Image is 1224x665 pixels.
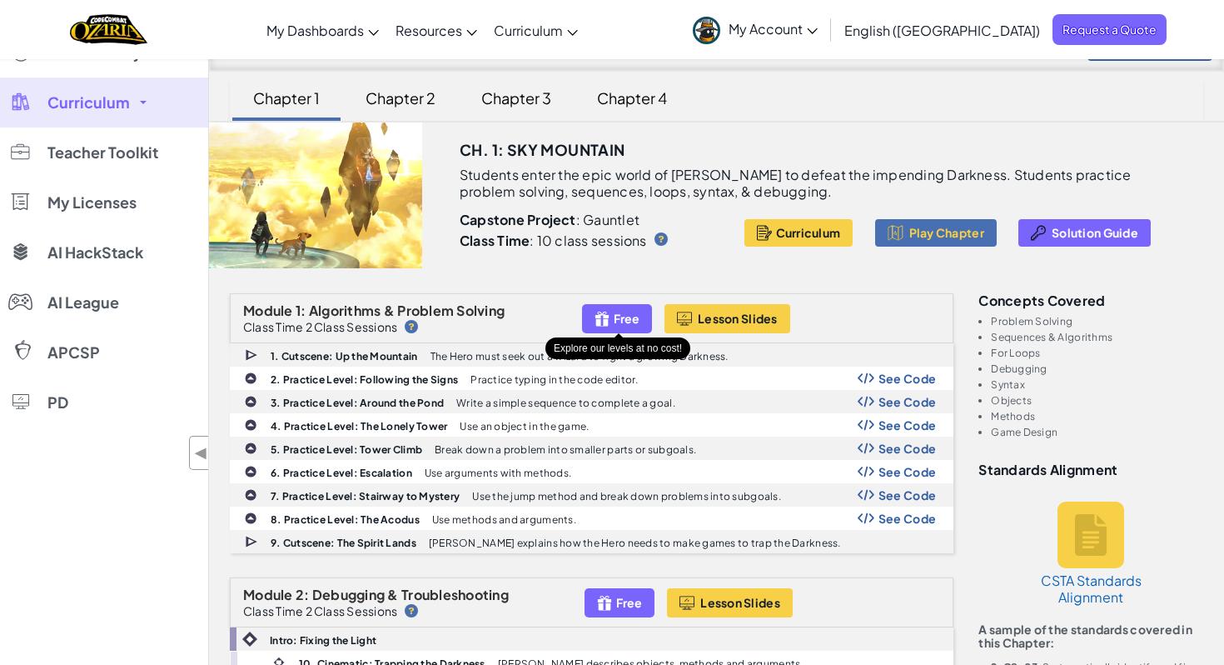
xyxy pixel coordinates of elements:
[667,588,793,617] button: Lesson Slides
[1052,14,1167,45] a: Request a Quote
[245,534,260,550] img: IconCutscene.svg
[878,465,937,478] span: See Code
[991,347,1203,358] li: For Loops
[858,512,874,524] img: Show Code Logo
[460,232,530,249] b: Class Time
[595,309,610,328] img: IconFreeLevelv2.svg
[435,444,696,455] p: Break down a problem into smaller parts or subgoals.
[693,17,720,44] img: avatar
[243,586,293,603] span: Module
[425,467,571,478] p: Use arguments with methods.
[460,137,625,162] h3: Ch. 1: Sky Mountain
[405,604,418,617] img: IconHint.svg
[1018,219,1151,247] button: Solution Guide
[296,586,310,603] span: 2:
[271,350,418,362] b: 1. Cutscene: Up the Mountain
[858,489,874,501] img: Show Code Logo
[991,427,1203,437] li: Game Design
[244,512,257,525] img: IconPracticeLevel.svg
[991,363,1203,374] li: Debugging
[429,537,841,548] p: [PERSON_NAME] explains how the Hero needs to make games to trap the Darkness.
[47,245,143,260] span: AI HackStack
[684,3,826,56] a: My Account
[271,467,412,479] b: 6. Practice Level: Escalation
[244,442,257,455] img: IconPracticeLevel.svg
[909,226,984,239] span: Play Chapter
[230,367,953,390] a: 2. Practice Level: Following the Signs Practice typing in the code editor. Show Code Logo See Code
[472,491,781,502] p: Use the jump method and break down problems into subgoals.
[47,145,158,160] span: Teacher Toolkit
[664,304,790,333] button: Lesson Slides
[230,483,953,507] a: 7. Practice Level: Stairway to Mystery Use the jump method and break down problems into subgoals....
[244,395,257,408] img: IconPracticeLevel.svg
[776,226,841,239] span: Curriculum
[700,596,780,609] span: Lesson Slides
[844,22,1040,39] span: English ([GEOGRAPHIC_DATA])
[875,219,997,247] button: Play Chapter
[858,396,874,407] img: Show Code Logo
[270,634,376,647] b: Intro: Fixing the Light
[836,7,1048,52] a: English ([GEOGRAPHIC_DATA])
[485,7,586,52] a: Curriculum
[230,343,953,367] a: 1. Cutscene: Up the Mountain The Hero must seek out a wizard to fight a growing Darkness.
[230,507,953,530] a: 8. Practice Level: The Acodus Use methods and arguments. Show Code Logo See Code
[858,419,874,431] img: Show Code Logo
[349,78,452,117] div: Chapter 2
[432,514,576,525] p: Use methods and arguments.
[70,12,147,47] a: Ozaria by CodeCombat logo
[460,232,647,249] p: : 10 class sessions
[387,7,485,52] a: Resources
[47,45,171,60] span: Student Projects
[230,390,953,413] a: 3. Practice Level: Around the Pond Write a simple sequence to complete a goal. Show Code Logo See...
[614,312,639,325] span: Free
[243,604,397,617] p: Class Time 2 Class Sessions
[309,302,505,319] span: Algorithms & Problem Solving
[230,530,953,553] a: 9. Cutscene: The Spirit Lands [PERSON_NAME] explains how the Hero needs to make games to trap the...
[243,302,293,319] span: Module
[456,397,675,408] p: Write a simple sequence to complete a goal.
[245,347,260,363] img: IconCutscene.svg
[878,418,937,432] span: See Code
[405,320,418,333] img: IconHint.svg
[47,295,119,310] span: AI League
[878,442,937,455] span: See Code
[470,374,638,385] p: Practice typing in the code editor.
[978,293,1203,307] h3: Concepts covered
[271,420,447,432] b: 4. Practice Level: The Lonely Tower
[236,78,336,117] div: Chapter 1
[878,372,937,385] span: See Code
[729,20,818,37] span: My Account
[991,395,1203,406] li: Objects
[580,78,684,117] div: Chapter 4
[1052,226,1138,239] span: Solution Guide
[271,513,420,526] b: 8. Practice Level: The Acodus
[312,586,509,603] span: Debugging & Troubleshooting
[296,302,306,319] span: 1:
[258,7,387,52] a: My Dashboards
[271,443,422,456] b: 5. Practice Level: Tower Climb
[494,22,563,39] span: Curriculum
[244,488,257,502] img: IconPracticeLevel.svg
[242,632,257,647] img: IconIntro.svg
[230,460,953,483] a: 6. Practice Level: Escalation Use arguments with methods. Show Code Logo See Code
[396,22,462,39] span: Resources
[266,22,364,39] span: My Dashboards
[47,195,137,210] span: My Licenses
[978,622,1203,649] p: A sample of the standards covered in this Chapter:
[271,397,444,409] b: 3. Practice Level: Around the Pond
[991,332,1203,342] li: Sequences & Algorithms
[460,212,733,228] p: : Gauntlet
[698,312,778,325] span: Lesson Slides
[1037,572,1145,606] h5: CSTA Standards Alignment
[878,488,937,502] span: See Code
[991,411,1203,422] li: Methods
[230,413,953,437] a: 4. Practice Level: The Lonely Tower Use an object in the game. Show Code Logo See Code
[597,593,612,612] img: IconFreeLevelv2.svg
[244,372,257,385] img: IconPracticeLevel.svg
[744,219,853,247] button: Curriculum
[878,395,937,408] span: See Code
